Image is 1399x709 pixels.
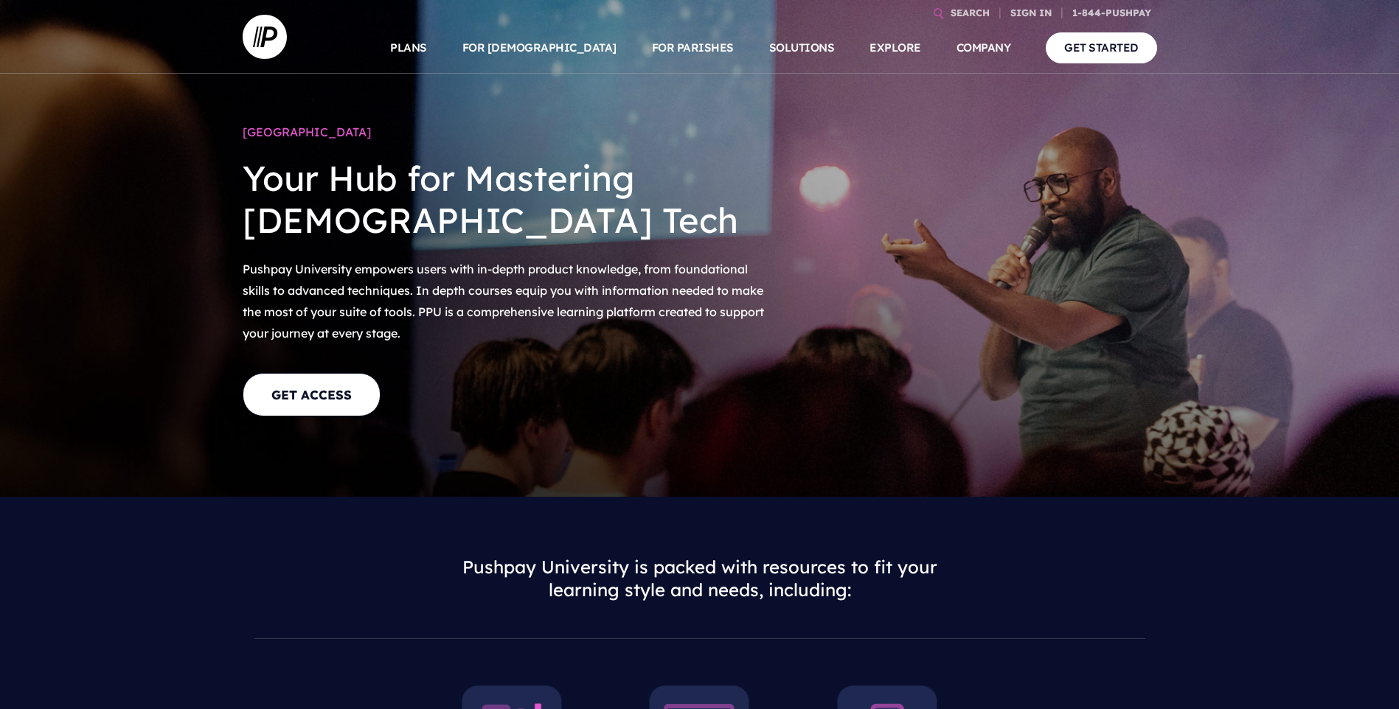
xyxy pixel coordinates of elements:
[243,118,766,146] h1: [GEOGRAPHIC_DATA]
[957,22,1011,74] a: COMPANY
[390,22,427,74] a: PLANS
[243,262,764,340] span: Pushpay University empowers users with in-depth product knowledge, from foundational skills to ad...
[243,373,381,416] a: GET ACCESS
[243,146,766,253] h2: Your Hub for Mastering [DEMOGRAPHIC_DATA] Tech
[769,22,835,74] a: SOLUTIONS
[652,22,734,74] a: FOR PARISHES
[442,544,958,613] h3: Pushpay University is packed with resources to fit your learning style and needs, including:
[1046,32,1157,63] a: GET STARTED
[869,22,921,74] a: EXPLORE
[462,22,617,74] a: FOR [DEMOGRAPHIC_DATA]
